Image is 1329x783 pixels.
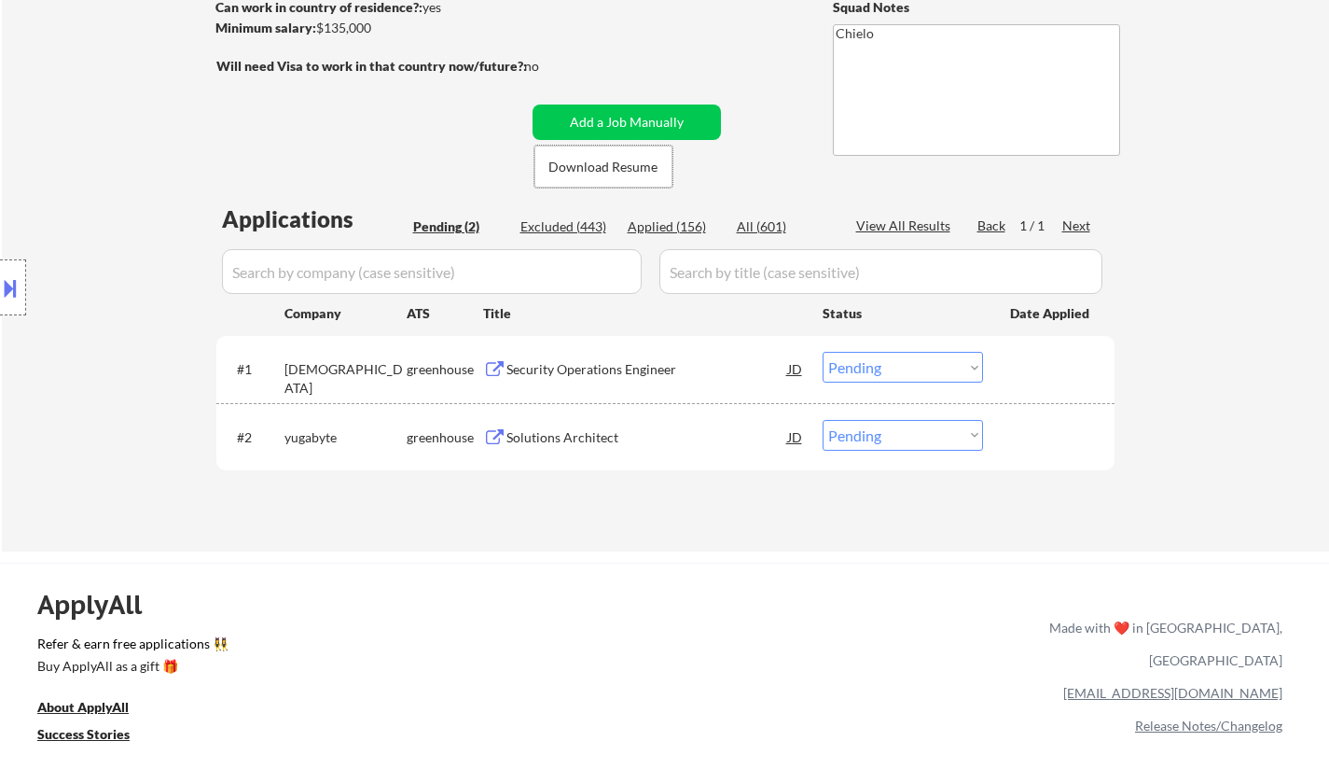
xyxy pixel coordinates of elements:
[786,420,805,454] div: JD
[284,360,407,397] div: [DEMOGRAPHIC_DATA]
[483,304,805,323] div: Title
[37,637,659,657] a: Refer & earn free applications 👯‍♀️
[215,19,526,37] div: $135,000
[37,589,163,621] div: ApplyAll
[222,249,642,294] input: Search by company (case sensitive)
[407,360,483,379] div: greenhouse
[520,217,614,236] div: Excluded (443)
[284,428,407,447] div: yugabyte
[856,217,956,235] div: View All Results
[628,217,721,236] div: Applied (156)
[533,105,721,140] button: Add a Job Manually
[407,428,483,447] div: greenhouse
[1062,217,1092,235] div: Next
[1042,611,1282,677] div: Made with ❤️ in [GEOGRAPHIC_DATA], [GEOGRAPHIC_DATA]
[37,699,129,715] u: About ApplyAll
[737,217,830,236] div: All (601)
[659,249,1102,294] input: Search by title (case sensitive)
[407,304,483,323] div: ATS
[413,217,506,236] div: Pending (2)
[37,726,130,742] u: Success Stories
[284,304,407,323] div: Company
[534,146,672,188] button: Download Resume
[506,360,788,379] div: Security Operations Engineer
[1135,718,1282,734] a: Release Notes/Changelog
[1010,304,1092,323] div: Date Applied
[215,20,316,35] strong: Minimum salary:
[37,725,155,748] a: Success Stories
[524,57,577,76] div: no
[37,698,155,721] a: About ApplyAll
[1063,685,1282,701] a: [EMAIL_ADDRESS][DOMAIN_NAME]
[823,296,983,329] div: Status
[216,58,527,74] strong: Will need Visa to work in that country now/future?:
[37,660,224,673] div: Buy ApplyAll as a gift 🎁
[37,657,224,680] a: Buy ApplyAll as a gift 🎁
[786,352,805,385] div: JD
[977,217,1007,235] div: Back
[506,428,788,447] div: Solutions Architect
[1019,217,1062,235] div: 1 / 1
